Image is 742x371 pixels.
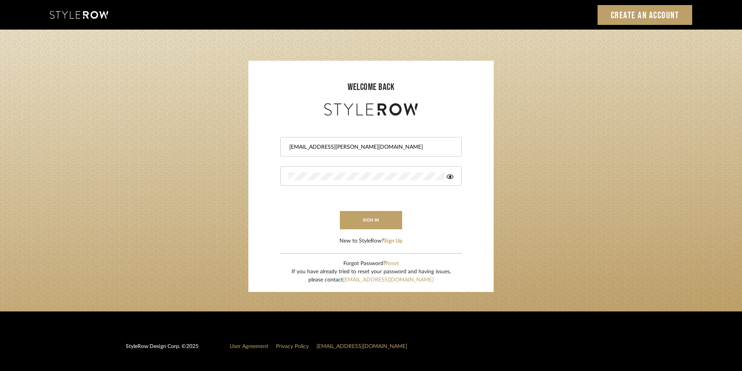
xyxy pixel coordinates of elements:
[126,343,199,357] div: StyleRow Design Corp. ©2025
[230,344,268,349] a: User Agreement
[292,260,451,268] div: Forgot Password?
[292,268,451,284] div: If you have already tried to reset your password and having issues, please contact
[340,211,402,229] button: sign in
[288,143,452,151] input: Email Address
[343,277,434,283] a: [EMAIL_ADDRESS][DOMAIN_NAME]
[598,5,693,25] a: Create an Account
[339,237,403,245] div: New to StyleRow?
[386,260,399,268] button: Reset
[316,344,407,349] a: [EMAIL_ADDRESS][DOMAIN_NAME]
[384,237,403,245] button: Sign Up
[276,344,309,349] a: Privacy Policy
[256,80,486,94] div: welcome back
